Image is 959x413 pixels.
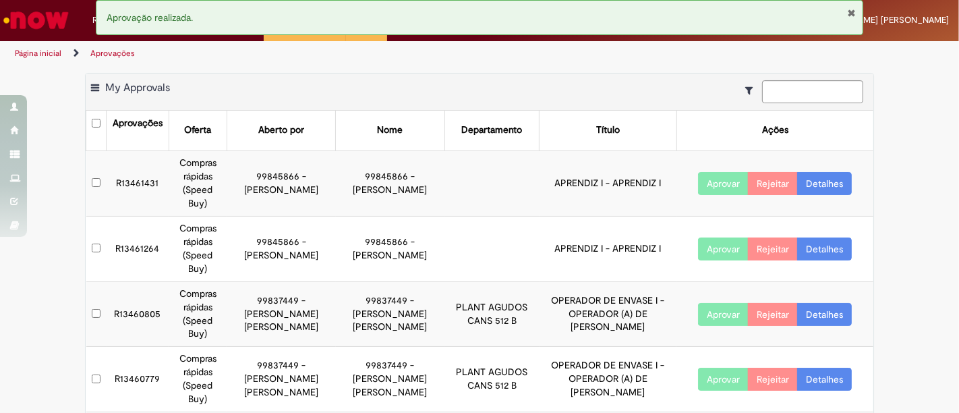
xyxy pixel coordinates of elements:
td: 99845866 - [PERSON_NAME] [227,216,336,281]
span: Aprovação realizada. [107,11,193,24]
img: ServiceNow [1,7,71,34]
td: OPERADOR DE ENVASE I - OPERADOR (A) DE [PERSON_NAME] [540,347,676,412]
button: Fechar Notificação [847,7,856,18]
td: Compras rápidas (Speed Buy) [169,347,227,412]
button: Rejeitar [748,368,798,391]
td: APRENDIZ I - APRENDIZ I [540,150,676,216]
a: Detalhes [797,238,852,260]
td: 99845866 - [PERSON_NAME] [336,216,445,281]
td: 99837449 - [PERSON_NAME] [PERSON_NAME] [336,281,445,347]
td: PLANT AGUDOS CANS 512 B [444,281,540,347]
td: Compras rápidas (Speed Buy) [169,281,227,347]
td: R13461431 [107,150,169,216]
span: My Approvals [105,81,170,94]
td: 99845866 - [PERSON_NAME] [227,150,336,216]
div: Ações [762,123,788,137]
div: Oferta [184,123,211,137]
td: 99837449 - [PERSON_NAME] [PERSON_NAME] [336,347,445,412]
div: Aberto por [258,123,304,137]
td: R13461264 [107,216,169,281]
td: Compras rápidas (Speed Buy) [169,150,227,216]
td: 99837449 - [PERSON_NAME] [PERSON_NAME] [227,347,336,412]
button: Rejeitar [748,172,798,195]
button: Rejeitar [748,303,798,326]
td: 99845866 - [PERSON_NAME] [336,150,445,216]
div: Departamento [462,123,523,137]
td: R13460805 [107,281,169,347]
td: APRENDIZ I - APRENDIZ I [540,216,676,281]
div: Aprovações [113,117,163,130]
div: Nome [377,123,403,137]
td: PLANT AGUDOS CANS 512 B [444,347,540,412]
a: Detalhes [797,303,852,326]
a: Aprovações [90,48,135,59]
span: Requisições [92,13,140,27]
a: Detalhes [797,368,852,391]
td: Compras rápidas (Speed Buy) [169,216,227,281]
ul: Trilhas de página [10,41,629,66]
button: Aprovar [698,303,749,326]
td: OPERADOR DE ENVASE I - OPERADOR (A) DE [PERSON_NAME] [540,281,676,347]
button: Aprovar [698,172,749,195]
th: Aprovações [107,111,169,150]
div: Título [596,123,620,137]
button: Aprovar [698,368,749,391]
button: Aprovar [698,238,749,260]
a: Página inicial [15,48,61,59]
span: [PERSON_NAME] [PERSON_NAME] [810,14,949,26]
a: Detalhes [797,172,852,195]
i: Mostrar filtros para: Suas Solicitações [745,86,759,95]
td: 99837449 - [PERSON_NAME] [PERSON_NAME] [227,281,336,347]
td: R13460779 [107,347,169,412]
button: Rejeitar [748,238,798,260]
